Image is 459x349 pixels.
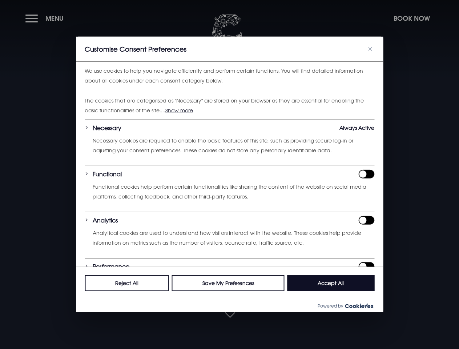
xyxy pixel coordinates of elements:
[93,170,122,178] button: Functional
[76,37,383,312] div: Customise Consent Preferences
[287,275,374,291] button: Accept All
[85,96,374,115] p: The cookies that are categorised as "Necessary" are stored on your browser as they are essential ...
[85,66,374,85] p: We use cookies to help you navigate efficiently and perform certain functions. You will find deta...
[85,275,169,291] button: Reject All
[93,182,374,201] p: Functional cookies help perform certain functionalities like sharing the content of the website o...
[368,47,372,51] img: Close
[93,216,118,225] button: Analytics
[172,275,285,291] button: Save My Preferences
[358,170,374,178] input: Enable Functional
[93,228,374,248] p: Analytical cookies are used to understand how visitors interact with the website. These cookies h...
[366,45,374,53] button: Close
[93,262,129,271] button: Performance
[358,216,374,225] input: Enable Analytics
[76,299,383,312] div: Powered by
[165,106,193,115] button: Show more
[93,136,374,155] p: Necessary cookies are required to enable the basic features of this site, such as providing secur...
[93,124,121,132] button: Necessary
[345,304,373,308] img: Cookieyes logo
[358,262,374,271] input: Enable Performance
[339,124,374,132] span: Always Active
[85,45,186,53] span: Customise Consent Preferences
